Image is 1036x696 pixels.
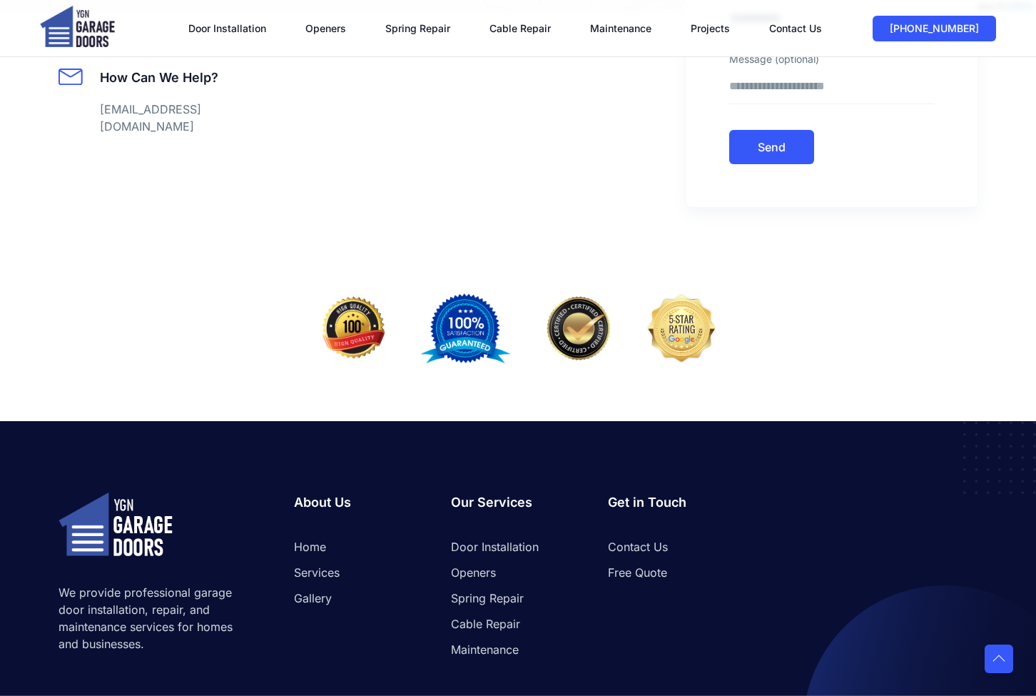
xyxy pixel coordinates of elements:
a: Contact Us [608,538,668,555]
a: Maintenance [590,4,651,53]
a: Cable Repair [451,615,520,632]
a: Services [294,564,340,581]
h5: How Can We Help? [100,68,294,88]
img: logo [59,493,173,562]
a: Door Installation [451,538,539,555]
button: Send [729,130,814,164]
a: [PHONE_NUMBER] [873,16,996,41]
p: We provide professional garage door installation, repair, and maintenance services for homes and ... [59,584,251,652]
a: Maintenance [451,641,519,658]
img: tailgrids [319,293,388,364]
a: Projects [691,4,730,53]
img: ayroui [420,293,512,364]
a: Spring Repair [385,4,450,53]
a: Free Quote [608,564,667,581]
a: Cable Repair [489,4,551,53]
a: Gallery [294,590,332,607]
a: Openers [451,564,496,581]
a: Openers [305,4,346,53]
h4: Our Services [451,493,585,513]
a: Contact Us [769,4,822,53]
h4: Get in Touch [608,493,742,513]
span: [PHONE_NUMBER] [890,22,979,34]
a: [EMAIL_ADDRESS][DOMAIN_NAME] [100,101,294,135]
a: Spring Repair [451,590,524,607]
a: Home [294,538,326,555]
img: uideck [543,293,614,364]
h4: About Us [294,493,428,513]
a: Door Installation [188,4,266,53]
img: graygrids [646,293,717,364]
label: Message (optional) [729,52,935,66]
img: logo [40,6,115,51]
